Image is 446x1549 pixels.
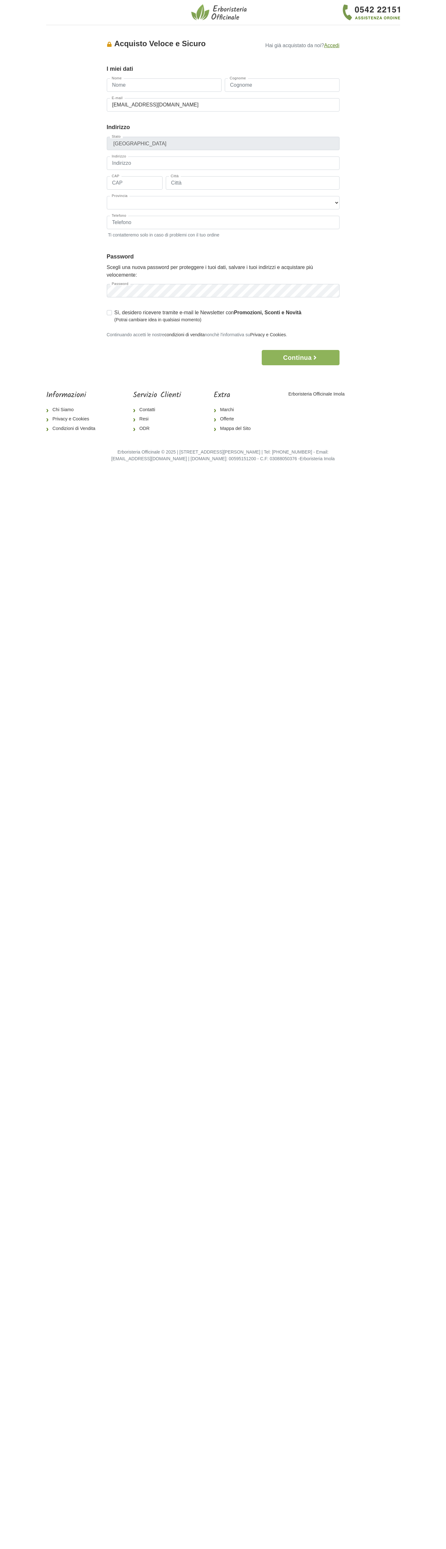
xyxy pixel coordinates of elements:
h5: Informazioni [46,391,100,400]
label: Indirizzo [110,155,128,158]
a: Privacy e Cookies [250,332,286,337]
input: CAP [107,176,163,190]
legend: Indirizzo [107,123,340,132]
label: Stato [110,135,123,138]
label: Telefono [110,214,128,217]
a: Contatti [133,405,181,415]
a: Marchi [214,405,256,415]
label: CAP [110,174,121,178]
label: Provincia [110,194,130,198]
a: condizioni di vendita [165,332,205,337]
label: Nome [110,76,124,80]
img: Erboristeria Officinale [191,4,249,21]
label: E-mail [110,96,125,100]
label: Città [169,174,181,178]
a: Erboristeria Officinale Imola [288,391,345,396]
a: Condizioni di Vendita [46,424,100,433]
strong: Promozioni, Sconti e Novità [234,310,302,315]
a: Accedi [324,43,339,48]
div: Acquisto Veloce e Sicuro [107,38,254,49]
label: Password [110,282,130,286]
p: Hai già acquistato da noi? [254,40,339,49]
legend: I miei dati [107,65,340,73]
small: Ti contatteremo solo in caso di problemi con il tuo ordine [107,230,340,238]
h5: Extra [214,391,256,400]
input: Nome [107,78,222,92]
small: (Potrai cambiare idea in qualsiasi momento) [114,316,302,323]
h5: Servizio Clienti [133,391,181,400]
a: Mappa del Sito [214,424,256,433]
label: Sì, desidero ricevere tramite e-mail le Newsletter con [114,309,302,323]
a: Resi [133,414,181,424]
small: Erboristeria Officinale © 2025 | [STREET_ADDRESS][PERSON_NAME] | Tel: [PHONE_NUMBER] - Email: [EM... [111,449,335,462]
a: Erboristeria Imola [300,456,335,461]
input: Telefono [107,216,340,229]
label: Cognome [228,76,248,80]
a: Chi Siamo [46,405,100,415]
input: Indirizzo [107,156,340,170]
a: Privacy e Cookies [46,414,100,424]
legend: Password [107,252,340,261]
p: Scegli una nuova password per proteggere i tuoi dati, salvare i tuoi indirizzi e acquistare più v... [107,264,340,279]
a: ODR [133,424,181,433]
small: Continuando accetti le nostre nonchè l'informativa su . [107,332,287,337]
a: Offerte [214,414,256,424]
input: Cognome [225,78,340,92]
input: Città [166,176,340,190]
button: Continua [262,350,339,365]
input: E-mail [107,98,340,112]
